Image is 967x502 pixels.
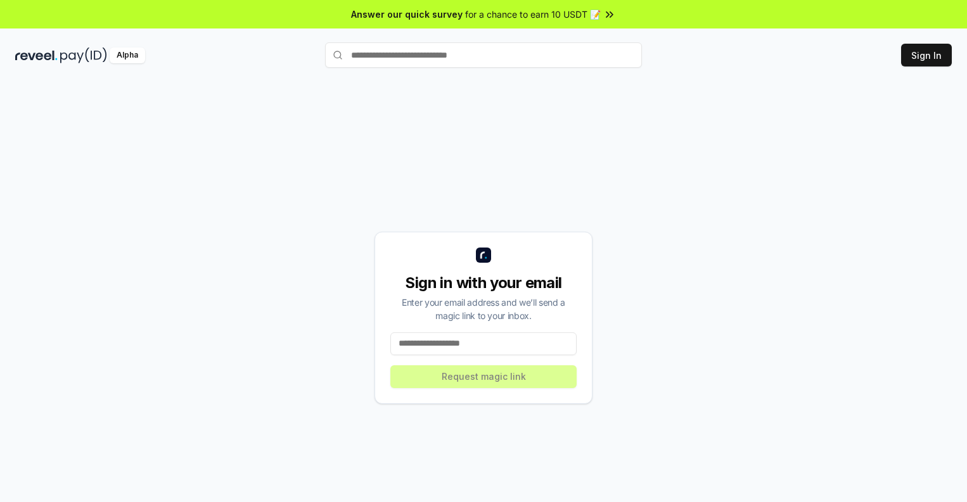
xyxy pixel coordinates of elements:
[390,273,577,293] div: Sign in with your email
[465,8,601,21] span: for a chance to earn 10 USDT 📝
[15,47,58,63] img: reveel_dark
[901,44,952,66] button: Sign In
[390,296,577,322] div: Enter your email address and we’ll send a magic link to your inbox.
[351,8,463,21] span: Answer our quick survey
[60,47,107,63] img: pay_id
[476,248,491,263] img: logo_small
[110,47,145,63] div: Alpha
